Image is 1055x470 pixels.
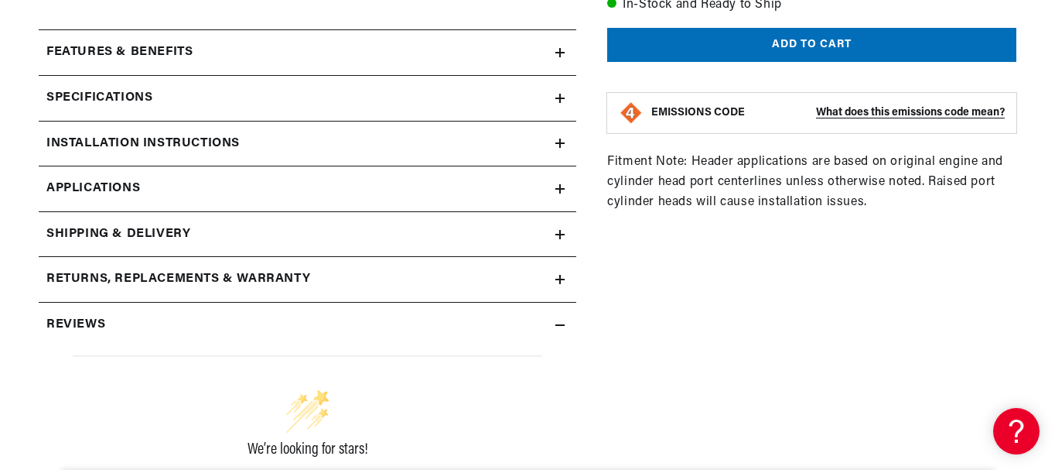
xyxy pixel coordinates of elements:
[39,212,576,257] summary: Shipping & Delivery
[46,269,310,290] h2: Returns, Replacements & Warranty
[619,101,644,125] img: Emissions code
[651,106,1005,120] button: EMISSIONS CODEWhat does this emissions code mean?
[39,76,576,121] summary: Specifications
[46,225,190,245] h2: Shipping & Delivery
[46,88,152,108] h2: Specifications
[46,315,105,335] h2: Reviews
[46,179,140,199] span: Applications
[607,28,1016,63] button: Add to cart
[651,107,745,118] strong: EMISSIONS CODE
[39,257,576,302] summary: Returns, Replacements & Warranty
[39,303,576,348] summary: Reviews
[39,166,576,212] a: Applications
[46,134,240,154] h2: Installation instructions
[39,30,576,75] summary: Features & Benefits
[73,442,543,458] div: We’re looking for stars!
[46,43,193,63] h2: Features & Benefits
[816,107,1005,118] strong: What does this emissions code mean?
[39,122,576,166] summary: Installation instructions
